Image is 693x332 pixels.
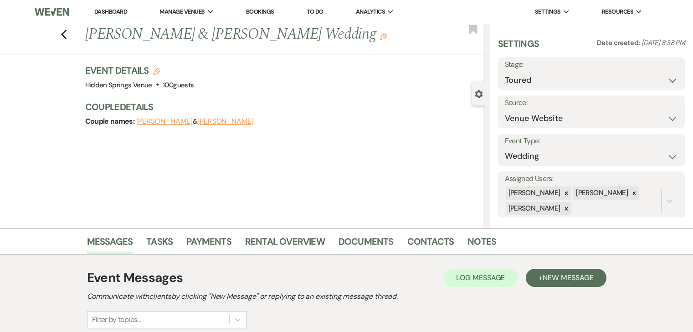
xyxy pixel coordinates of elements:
h1: Event Messages [87,268,183,287]
label: Assigned Users: [505,172,678,186]
span: 100 guests [163,80,194,90]
a: Notes [467,234,496,254]
a: To Do [307,8,323,15]
span: & [136,117,254,126]
span: New Message [543,273,593,282]
h3: Couple Details [85,101,476,113]
span: Date created: [597,38,642,47]
h3: Event Details [85,64,194,77]
a: Documents [339,234,394,254]
label: Source: [505,96,678,110]
span: Couple names: [85,116,136,126]
a: Bookings [246,8,274,15]
a: Rental Overview [245,234,325,254]
button: [PERSON_NAME] [197,118,254,125]
span: [DATE] 8:38 PM [642,38,685,47]
span: Log Message [456,273,505,282]
span: Hidden Springs Venue [85,80,152,90]
span: Settings [535,7,561,16]
label: Stage: [505,58,678,71]
img: Weven Logo [35,2,69,21]
span: Resources [602,7,633,16]
div: Filter by topics... [92,314,141,325]
label: Event Type: [505,135,678,148]
a: Tasks [146,234,173,254]
span: Analytics [356,7,385,16]
button: [PERSON_NAME] [136,118,193,125]
div: [PERSON_NAME] [506,186,562,200]
div: [PERSON_NAME] [506,202,562,215]
h1: [PERSON_NAME] & [PERSON_NAME] Wedding [85,24,402,45]
div: [PERSON_NAME] [573,186,629,200]
a: Dashboard [94,8,127,16]
button: Log Message [443,269,518,287]
button: +New Message [526,269,606,287]
a: Payments [186,234,231,254]
a: Messages [87,234,133,254]
button: Edit [380,32,387,40]
button: Close lead details [475,89,483,98]
h3: Settings [498,37,539,57]
h2: Communicate with clients by clicking "New Message" or replying to an existing message thread. [87,291,606,302]
a: Contacts [407,234,454,254]
span: Manage Venues [159,7,205,16]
